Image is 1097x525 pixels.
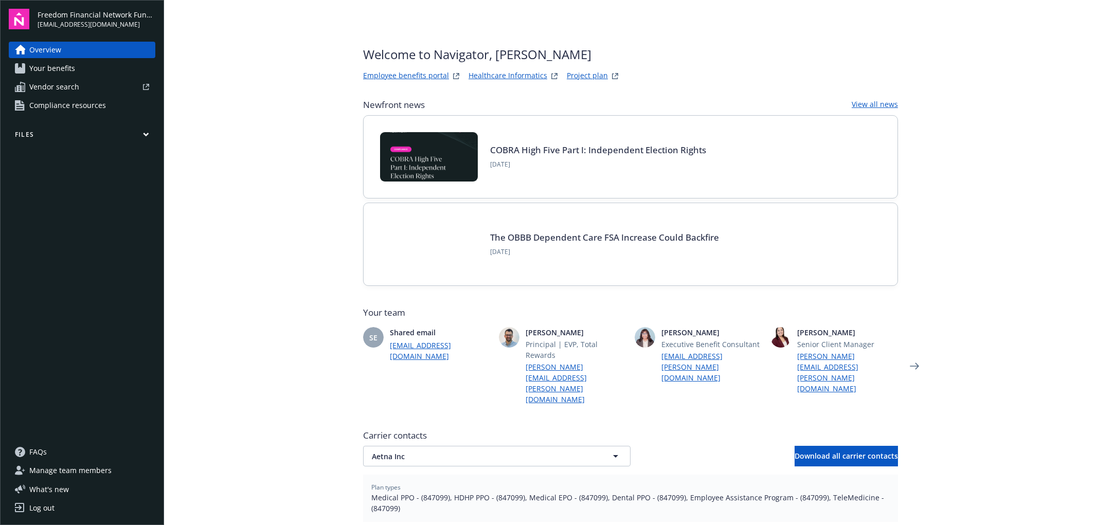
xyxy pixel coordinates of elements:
[363,446,631,466] button: Aetna Inc
[906,358,923,374] a: Next
[9,444,155,460] a: FAQs
[9,97,155,114] a: Compliance resources
[770,327,791,348] img: photo
[38,9,155,20] span: Freedom Financial Network Funding, LLC
[38,20,155,29] span: [EMAIL_ADDRESS][DOMAIN_NAME]
[9,130,155,143] button: Files
[29,500,55,516] div: Log out
[29,462,112,479] span: Manage team members
[797,339,898,350] span: Senior Client Manager
[490,144,706,156] a: COBRA High Five Part I: Independent Election Rights
[29,60,75,77] span: Your benefits
[29,42,61,58] span: Overview
[9,42,155,58] a: Overview
[609,70,621,82] a: projectPlanWebsite
[567,70,608,82] a: Project plan
[490,231,719,243] a: The OBBB Dependent Care FSA Increase Could Backfire
[29,79,79,95] span: Vendor search
[526,327,626,338] span: [PERSON_NAME]
[499,327,519,348] img: photo
[795,451,898,461] span: Download all carrier contacts
[363,429,898,442] span: Carrier contacts
[526,361,626,405] a: [PERSON_NAME][EMAIL_ADDRESS][PERSON_NAME][DOMAIN_NAME]
[795,446,898,466] button: Download all carrier contacts
[372,451,586,462] span: Aetna Inc
[9,79,155,95] a: Vendor search
[9,462,155,479] a: Manage team members
[797,327,898,338] span: [PERSON_NAME]
[380,132,478,182] img: BLOG-Card Image - Compliance - COBRA High Five Pt 1 07-18-25.jpg
[390,327,491,338] span: Shared email
[29,484,69,495] span: What ' s new
[29,97,106,114] span: Compliance resources
[9,60,155,77] a: Your benefits
[661,339,762,350] span: Executive Benefit Consultant
[490,160,706,169] span: [DATE]
[29,444,47,460] span: FAQs
[852,99,898,111] a: View all news
[363,99,425,111] span: Newfront news
[661,351,762,383] a: [EMAIL_ADDRESS][PERSON_NAME][DOMAIN_NAME]
[548,70,561,82] a: springbukWebsite
[390,340,491,361] a: [EMAIL_ADDRESS][DOMAIN_NAME]
[369,332,377,343] span: SE
[371,492,890,514] span: Medical PPO - (847099), HDHP PPO - (847099), Medical EPO - (847099), Dental PPO - (847099), Emplo...
[9,484,85,495] button: What's new
[661,327,762,338] span: [PERSON_NAME]
[363,306,898,319] span: Your team
[380,220,478,269] img: BLOG-Card Image - Compliance - OBBB Dep Care FSA - 08-01-25.jpg
[9,9,29,29] img: navigator-logo.svg
[363,45,621,64] span: Welcome to Navigator , [PERSON_NAME]
[38,9,155,29] button: Freedom Financial Network Funding, LLC[EMAIL_ADDRESS][DOMAIN_NAME]
[490,247,719,257] span: [DATE]
[469,70,547,82] a: Healthcare Informatics
[635,327,655,348] img: photo
[526,339,626,360] span: Principal | EVP, Total Rewards
[450,70,462,82] a: striveWebsite
[797,351,898,394] a: [PERSON_NAME][EMAIL_ADDRESS][PERSON_NAME][DOMAIN_NAME]
[363,70,449,82] a: Employee benefits portal
[371,483,890,492] span: Plan types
